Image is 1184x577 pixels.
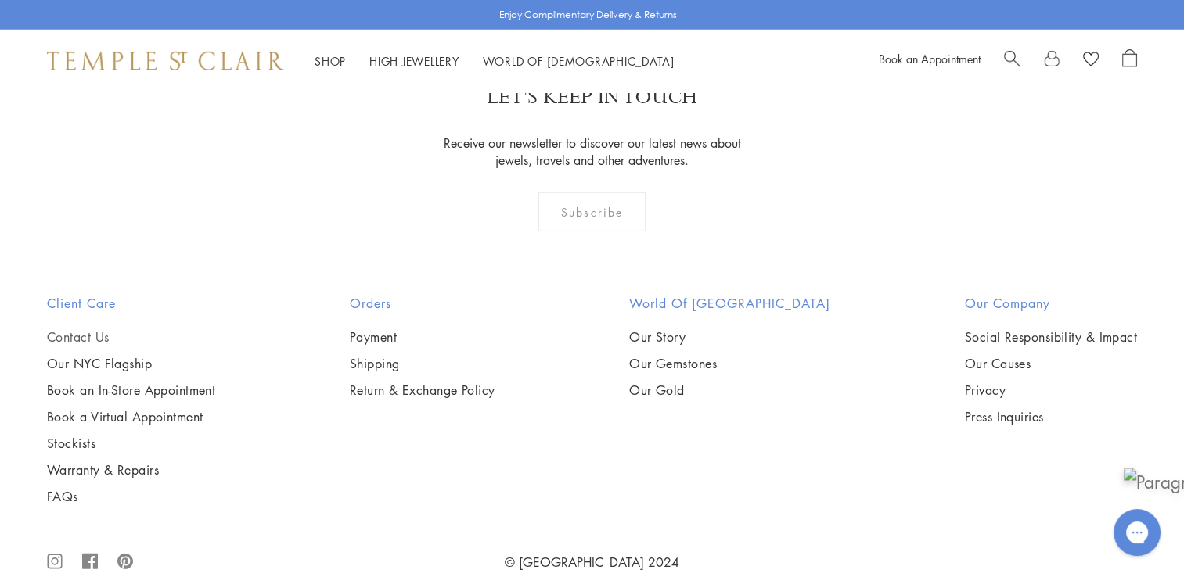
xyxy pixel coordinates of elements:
a: View Wishlist [1083,49,1099,73]
a: World of [DEMOGRAPHIC_DATA]World of [DEMOGRAPHIC_DATA] [483,53,675,69]
a: Book an In-Store Appointment [47,382,215,399]
a: © [GEOGRAPHIC_DATA] 2024 [505,554,679,571]
a: Social Responsibility & Impact [965,328,1137,346]
a: Our Causes [965,355,1137,372]
p: LET'S KEEP IN TOUCH [487,84,697,111]
a: Our NYC Flagship [47,355,215,372]
nav: Main navigation [315,52,675,71]
a: Book an Appointment [879,51,981,66]
div: Subscribe [538,192,646,231]
a: Our Story [629,328,830,346]
h2: Our Company [965,294,1137,313]
a: Book a Virtual Appointment [47,408,215,425]
a: Payment [350,328,495,346]
p: Enjoy Complimentary Delivery & Returns [499,7,677,23]
a: Return & Exchange Policy [350,382,495,399]
a: Our Gemstones [629,355,830,372]
h2: Client Care [47,294,215,313]
a: Privacy [965,382,1137,399]
img: Temple St. Clair [47,52,283,70]
h2: Orders [350,294,495,313]
a: Shipping [350,355,495,372]
a: Our Gold [629,382,830,399]
a: Open Shopping Bag [1122,49,1137,73]
a: Contact Us [47,328,215,346]
a: Search [1004,49,1020,73]
a: FAQs [47,488,215,505]
a: Stockists [47,435,215,452]
a: ShopShop [315,53,346,69]
p: Receive our newsletter to discover our latest news about jewels, travels and other adventures. [434,134,750,169]
a: High JewelleryHigh Jewellery [369,53,459,69]
h2: World of [GEOGRAPHIC_DATA] [629,294,830,313]
iframe: Gorgias live chat messenger [1106,504,1168,561]
a: Press Inquiries [965,408,1137,425]
a: Warranty & Repairs [47,461,215,478]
